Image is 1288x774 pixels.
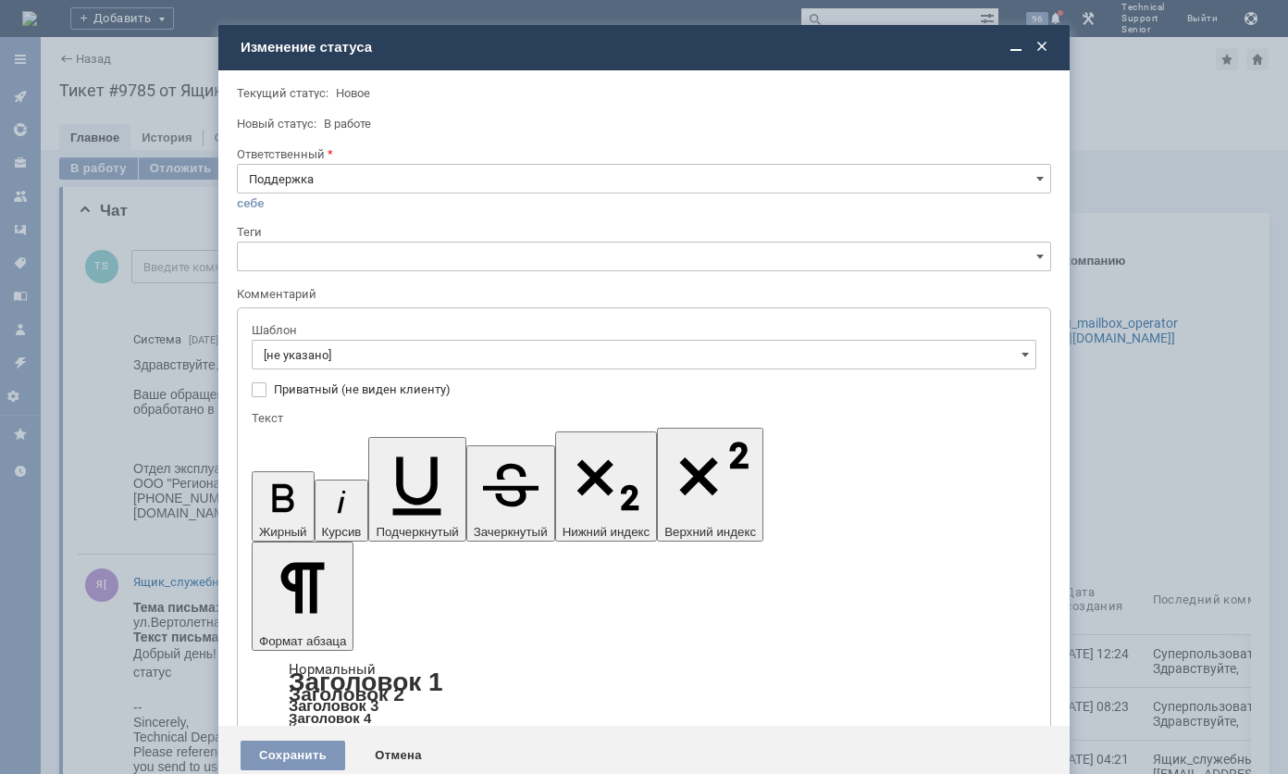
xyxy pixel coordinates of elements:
[289,668,443,696] a: Заголовок 1
[259,525,307,539] span: Жирный
[237,286,1047,304] div: Комментарий
[252,412,1033,424] div: Текст
[252,324,1033,336] div: Шаблон
[252,664,1036,736] div: Формат абзаца
[324,117,371,131] span: В работе
[563,525,650,539] span: Нижний индекс
[1007,38,1025,56] span: Свернуть (Ctrl + M)
[474,525,548,539] span: Зачеркнутый
[466,445,555,542] button: Зачеркнутый
[368,437,465,542] button: Подчеркнутый
[237,86,328,100] label: Текущий статус:
[322,525,362,539] span: Курсив
[289,661,376,678] a: Нормальный
[336,86,370,100] span: Новое
[237,117,316,131] label: Новый статус:
[274,382,1033,397] label: Приватный (не виден клиенту)
[664,525,756,539] span: Верхний индекс
[555,431,658,542] button: Нижний индекс
[252,471,315,542] button: Жирный
[237,226,1047,238] div: Теги
[289,697,378,714] a: Заголовок 3
[289,721,314,738] a: Код
[657,428,763,542] button: Верхний индекс
[237,148,1047,160] div: Ответственный
[1033,38,1051,56] span: Закрыть
[252,542,353,651] button: Формат абзаца
[289,710,371,726] a: Заголовок 4
[376,525,458,539] span: Подчеркнутый
[289,683,404,705] a: Заголовок 2
[241,39,1051,56] div: Изменение статуса
[237,196,265,211] a: себе
[315,480,369,542] button: Курсив
[259,634,346,648] span: Формат абзаца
